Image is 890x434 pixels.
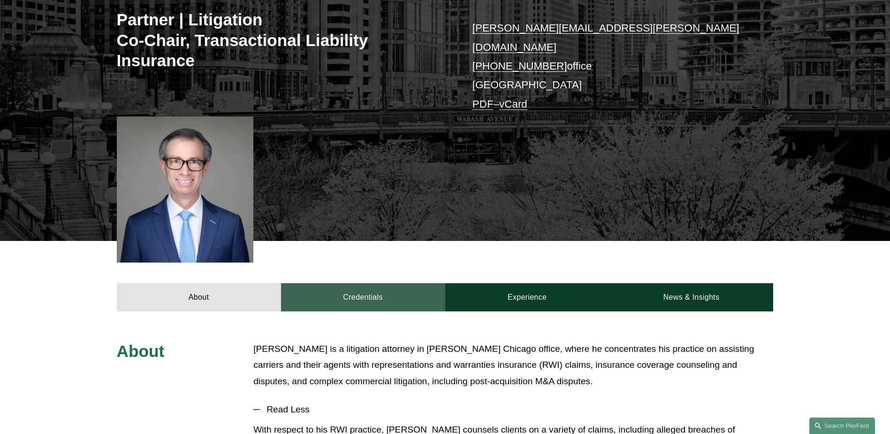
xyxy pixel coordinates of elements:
a: [PERSON_NAME][EMAIL_ADDRESS][PERSON_NAME][DOMAIN_NAME] [472,22,739,53]
a: Credentials [281,283,445,311]
span: About [117,342,165,360]
a: About [117,283,281,311]
a: News & Insights [609,283,773,311]
a: Search this site [809,418,875,434]
p: office [GEOGRAPHIC_DATA] – [472,19,746,114]
button: Read Less [253,397,773,422]
a: vCard [499,98,527,110]
h3: Partner | Litigation Co-Chair, Transactional Liability Insurance [117,9,445,71]
span: Read Less [260,404,773,415]
a: PDF [472,98,494,110]
a: Experience [445,283,609,311]
p: [PERSON_NAME] is a litigation attorney in [PERSON_NAME] Chicago office, where he concentrates his... [253,341,773,390]
a: [PHONE_NUMBER] [472,60,567,72]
